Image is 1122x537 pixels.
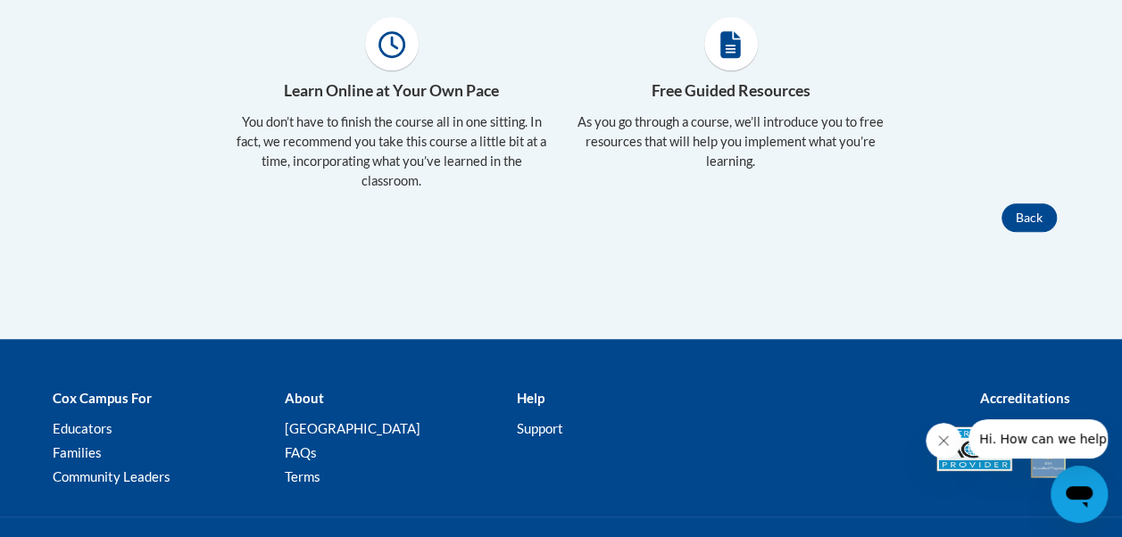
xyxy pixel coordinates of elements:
[516,420,562,436] a: Support
[284,468,320,484] a: Terms
[575,112,887,171] p: As you go through a course, we’ll introduce you to free resources that will help you implement wh...
[236,112,548,191] p: You don’t have to finish the course all in one sitting. In fact, we recommend you take this cours...
[284,420,420,436] a: [GEOGRAPHIC_DATA]
[236,79,548,103] h4: Learn Online at Your Own Pace
[968,419,1108,459] iframe: Message from company
[980,390,1070,406] b: Accreditations
[926,423,961,459] iframe: Close message
[1051,466,1108,523] iframe: Button to launch messaging window
[284,444,316,460] a: FAQs
[1026,417,1070,480] img: IDA® Accredited
[575,79,887,103] h4: Free Guided Resources
[516,390,544,406] b: Help
[53,390,152,406] b: Cox Campus For
[53,444,102,460] a: Families
[1001,203,1057,232] button: Back
[53,420,112,436] a: Educators
[53,468,170,484] a: Community Leaders
[284,390,323,406] b: About
[11,12,145,27] span: Hi. How can we help?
